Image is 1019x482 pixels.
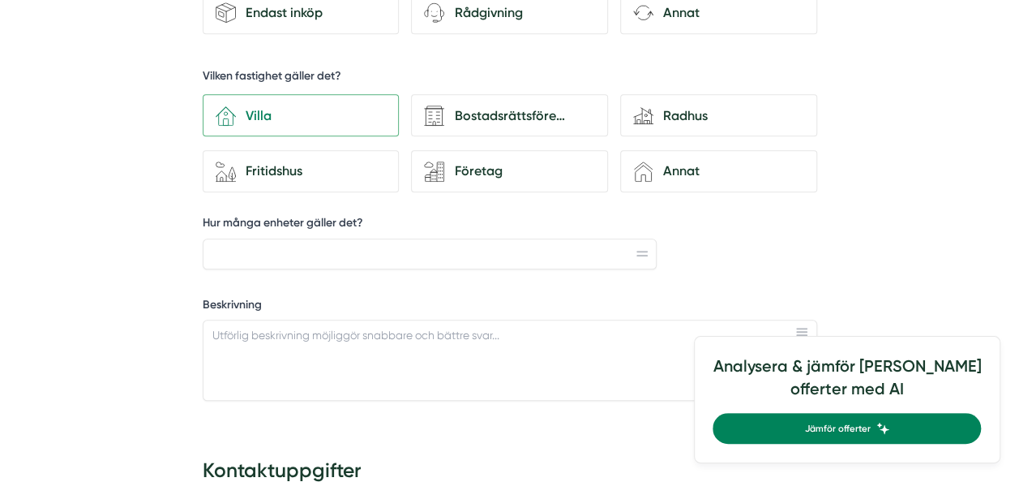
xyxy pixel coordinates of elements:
[713,355,981,413] h4: Analysera & jämför [PERSON_NAME] offerter med AI
[713,413,981,444] a: Jämför offerter
[203,297,817,317] label: Beskrivning
[804,421,870,436] span: Jämför offerter
[203,68,341,88] h5: Vilken fastighet gäller det?
[203,215,657,235] label: Hur många enheter gäller det?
